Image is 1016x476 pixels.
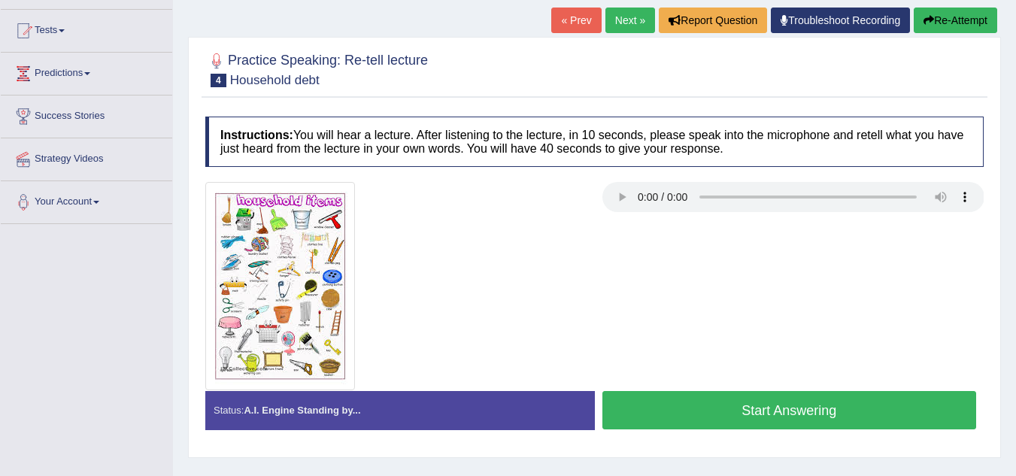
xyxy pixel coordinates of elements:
strong: A.I. Engine Standing by... [244,405,360,416]
span: 4 [211,74,226,87]
h4: You will hear a lecture. After listening to the lecture, in 10 seconds, please speak into the mic... [205,117,984,167]
a: Strategy Videos [1,138,172,176]
small: Household debt [230,73,320,87]
button: Re-Attempt [914,8,997,33]
a: Next » [605,8,655,33]
div: Status: [205,391,595,429]
a: Your Account [1,181,172,219]
button: Report Question [659,8,767,33]
a: Success Stories [1,96,172,133]
h2: Practice Speaking: Re-tell lecture [205,50,428,87]
a: « Prev [551,8,601,33]
a: Troubleshoot Recording [771,8,910,33]
b: Instructions: [220,129,293,141]
a: Tests [1,10,172,47]
button: Start Answering [602,391,977,429]
a: Predictions [1,53,172,90]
